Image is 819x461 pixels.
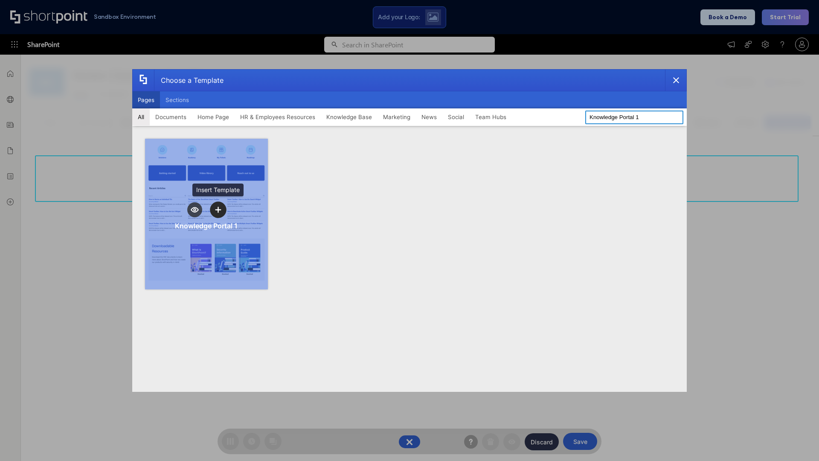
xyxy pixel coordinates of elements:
[378,108,416,125] button: Marketing
[192,108,235,125] button: Home Page
[154,70,224,91] div: Choose a Template
[321,108,378,125] button: Knowledge Base
[150,108,192,125] button: Documents
[132,108,150,125] button: All
[416,108,442,125] button: News
[132,69,687,392] div: template selector
[776,420,819,461] iframe: Chat Widget
[160,91,195,108] button: Sections
[585,111,683,124] input: Search
[132,91,160,108] button: Pages
[175,222,238,230] div: Knowledge Portal 1
[470,108,512,125] button: Team Hubs
[442,108,470,125] button: Social
[235,108,321,125] button: HR & Employees Resources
